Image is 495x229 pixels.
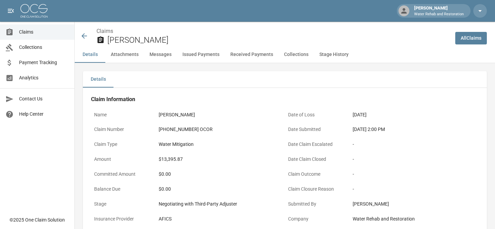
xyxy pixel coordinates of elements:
[91,153,156,166] p: Amount
[83,71,113,88] button: Details
[159,186,282,193] div: $0.00
[10,216,65,223] div: © 2025 One Claim Solution
[285,138,350,151] p: Date Claim Escalated
[279,46,314,63] button: Collections
[285,108,350,121] p: Date of Loss
[19,28,69,36] span: Claims
[159,156,282,163] div: $13,395.87
[91,212,156,226] p: Insurance Provider
[353,215,476,223] div: Water Rehab and Restoration
[91,108,156,121] p: Name
[19,95,69,102] span: Contact Us
[91,183,156,196] p: Balance Due
[75,46,105,63] button: Details
[225,46,279,63] button: Received Payments
[91,138,156,151] p: Claim Type
[159,141,282,148] div: Water Mitigation
[411,5,466,17] div: [PERSON_NAME]
[91,96,479,103] h4: Claim Information
[353,171,476,178] div: -
[159,215,282,223] div: AFICS
[144,46,177,63] button: Messages
[107,35,450,45] h2: [PERSON_NAME]
[83,71,487,88] div: details tabs
[285,183,350,196] p: Claim Closure Reason
[159,201,282,208] div: Negotiating with Third-Party Adjuster
[285,153,350,166] p: Date Claim Closed
[353,156,476,163] div: -
[4,4,18,18] button: open drawer
[159,126,282,133] div: [PHONE_NUMBER] OCOR
[19,44,69,51] span: Collections
[353,111,476,118] div: [DATE]
[19,59,69,66] span: Payment Tracking
[353,126,476,133] div: [DATE] 2:00 PM
[177,46,225,63] button: Issued Payments
[105,46,144,63] button: Attachments
[285,123,350,136] p: Date Submitted
[19,111,69,118] span: Help Center
[455,32,487,44] a: AllClaims
[96,28,113,34] a: Claims
[91,197,156,211] p: Stage
[285,197,350,211] p: Submitted By
[314,46,354,63] button: Stage History
[353,186,476,193] div: -
[353,141,476,148] div: -
[96,27,450,35] nav: breadcrumb
[159,171,282,178] div: $0.00
[91,123,156,136] p: Claim Number
[285,168,350,181] p: Claim Outcome
[19,74,69,81] span: Analytics
[91,168,156,181] p: Committed Amount
[353,201,476,208] div: [PERSON_NAME]
[75,46,495,63] div: anchor tabs
[414,12,464,17] p: Water Rehab and Restoration
[159,111,282,118] div: [PERSON_NAME]
[20,4,48,18] img: ocs-logo-white-transparent.png
[285,212,350,226] p: Company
